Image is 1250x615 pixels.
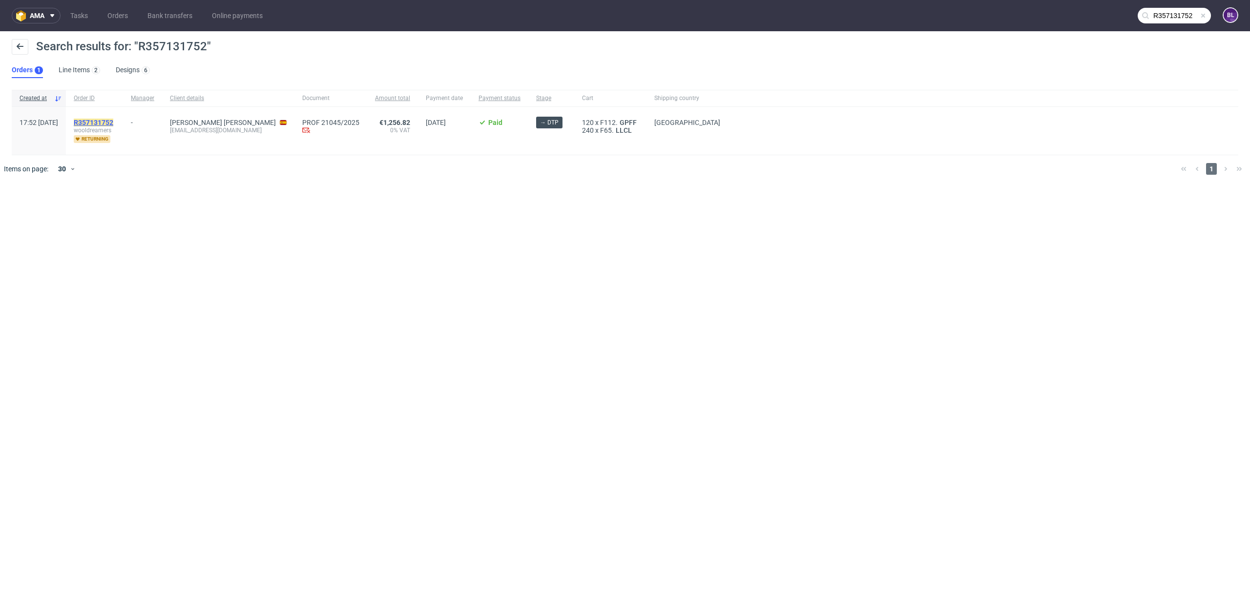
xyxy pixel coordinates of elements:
[16,10,30,21] img: logo
[582,119,639,126] div: x
[375,126,410,134] span: 0% VAT
[20,119,58,126] span: 17:52 [DATE]
[170,126,287,134] div: [EMAIL_ADDRESS][DOMAIN_NAME]
[654,119,720,126] span: [GEOGRAPHIC_DATA]
[426,119,446,126] span: [DATE]
[540,118,559,127] span: → DTP
[116,62,150,78] a: Designs6
[379,119,410,126] span: €1,256.82
[536,94,566,102] span: Stage
[74,94,115,102] span: Order ID
[52,162,70,176] div: 30
[131,115,154,126] div: -
[4,164,48,174] span: Items on page:
[302,119,359,126] a: PROF 21045/2025
[74,119,113,126] mark: R357131752
[142,8,198,23] a: Bank transfers
[582,119,594,126] span: 120
[30,12,44,19] span: ama
[1206,163,1217,175] span: 1
[36,40,211,53] span: Search results for: "R357131752"
[12,62,43,78] a: Orders1
[74,119,115,126] a: R357131752
[102,8,134,23] a: Orders
[64,8,94,23] a: Tasks
[12,8,61,23] button: ama
[20,94,50,102] span: Created at
[375,94,410,102] span: Amount total
[582,126,639,134] div: x
[618,119,639,126] a: GPFF
[131,94,154,102] span: Manager
[614,126,634,134] a: LLCL
[144,67,147,74] div: 6
[582,94,639,102] span: Cart
[94,67,98,74] div: 2
[302,94,359,102] span: Document
[582,126,594,134] span: 240
[59,62,100,78] a: Line Items2
[479,94,521,102] span: Payment status
[600,119,618,126] span: F112.
[488,119,502,126] span: Paid
[654,94,720,102] span: Shipping country
[170,94,287,102] span: Client details
[426,94,463,102] span: Payment date
[1224,8,1237,22] figcaption: BL
[170,119,276,126] a: [PERSON_NAME] [PERSON_NAME]
[74,135,110,143] span: returning
[206,8,269,23] a: Online payments
[37,67,41,74] div: 1
[74,126,115,134] span: wooldreamers
[600,126,614,134] span: F65.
